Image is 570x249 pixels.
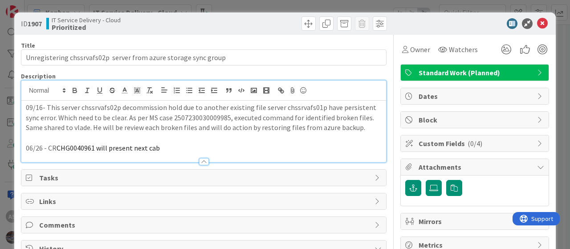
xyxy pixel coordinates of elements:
span: ID [21,18,42,29]
b: Prioritized [52,24,121,31]
span: Links [39,196,370,207]
p: 09/16- This server chssrvafs02p decommission hold due to another existing file server chssrvafs01... [26,102,382,133]
span: IT Service Delivery - Cloud [52,16,121,24]
span: Description [21,72,56,80]
span: Custom Fields [419,138,533,149]
span: Dates [419,91,533,102]
input: type card name here... [21,49,387,65]
label: Title [21,41,35,49]
span: Mirrors [419,216,533,227]
span: Tasks [39,172,370,183]
span: Block [419,114,533,125]
span: CHG0040961 will present next cab [57,143,160,152]
span: Owner [410,44,430,55]
span: ( 0/4 ) [468,139,482,148]
span: Support [19,1,41,12]
span: Attachments [419,162,533,172]
span: Standard Work (Planned) [419,67,533,78]
span: Comments [39,220,370,230]
b: 1907 [28,19,42,28]
p: 06/26 - CR [26,143,382,153]
span: Watchers [449,44,478,55]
